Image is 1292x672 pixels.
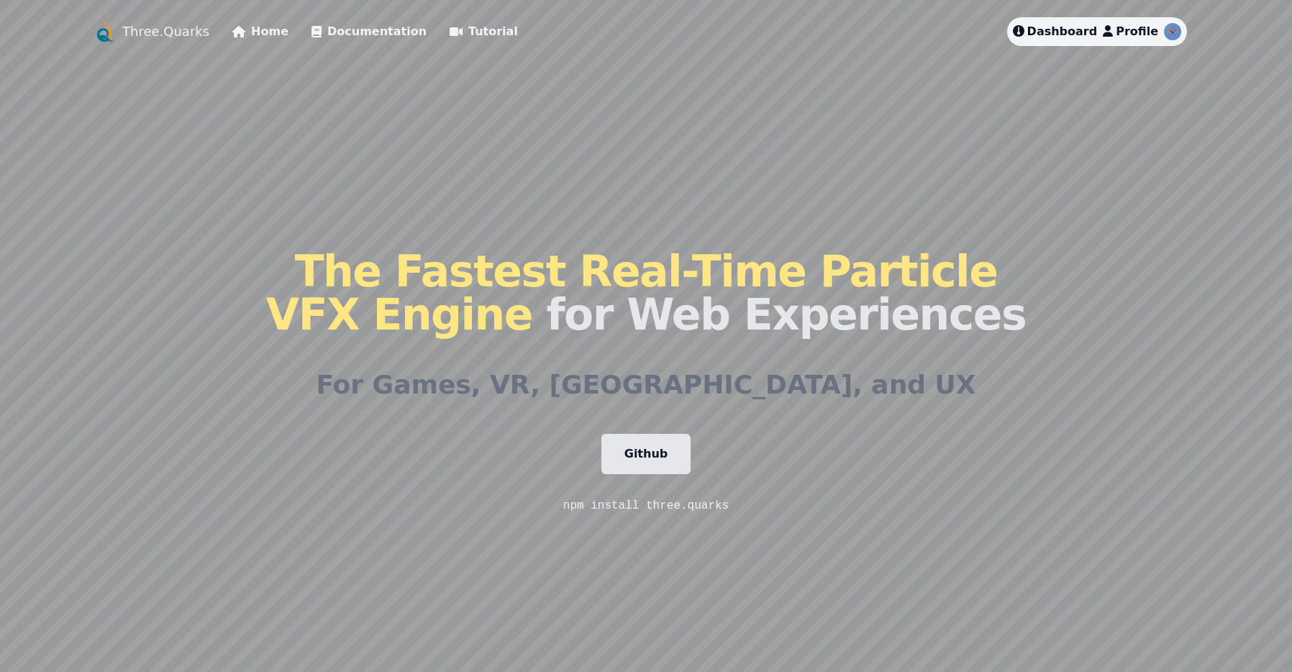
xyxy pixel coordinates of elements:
[1027,24,1098,38] span: Dashboard
[311,23,427,40] a: Documentation
[601,434,691,474] a: Github
[1013,23,1098,40] a: Dashboard
[316,371,975,399] h2: For Games, VR, [GEOGRAPHIC_DATA], and UX
[232,23,288,40] a: Home
[1116,24,1158,38] span: Profile
[1103,23,1158,40] a: Profile
[450,23,518,40] a: Tutorial
[266,246,998,340] span: The Fastest Real-Time Particle VFX Engine
[266,250,1026,336] h1: for Web Experiences
[563,499,729,512] code: npm install three.quarks
[122,22,209,42] a: Three.Quarks
[1164,23,1181,40] img: wenhao profile image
